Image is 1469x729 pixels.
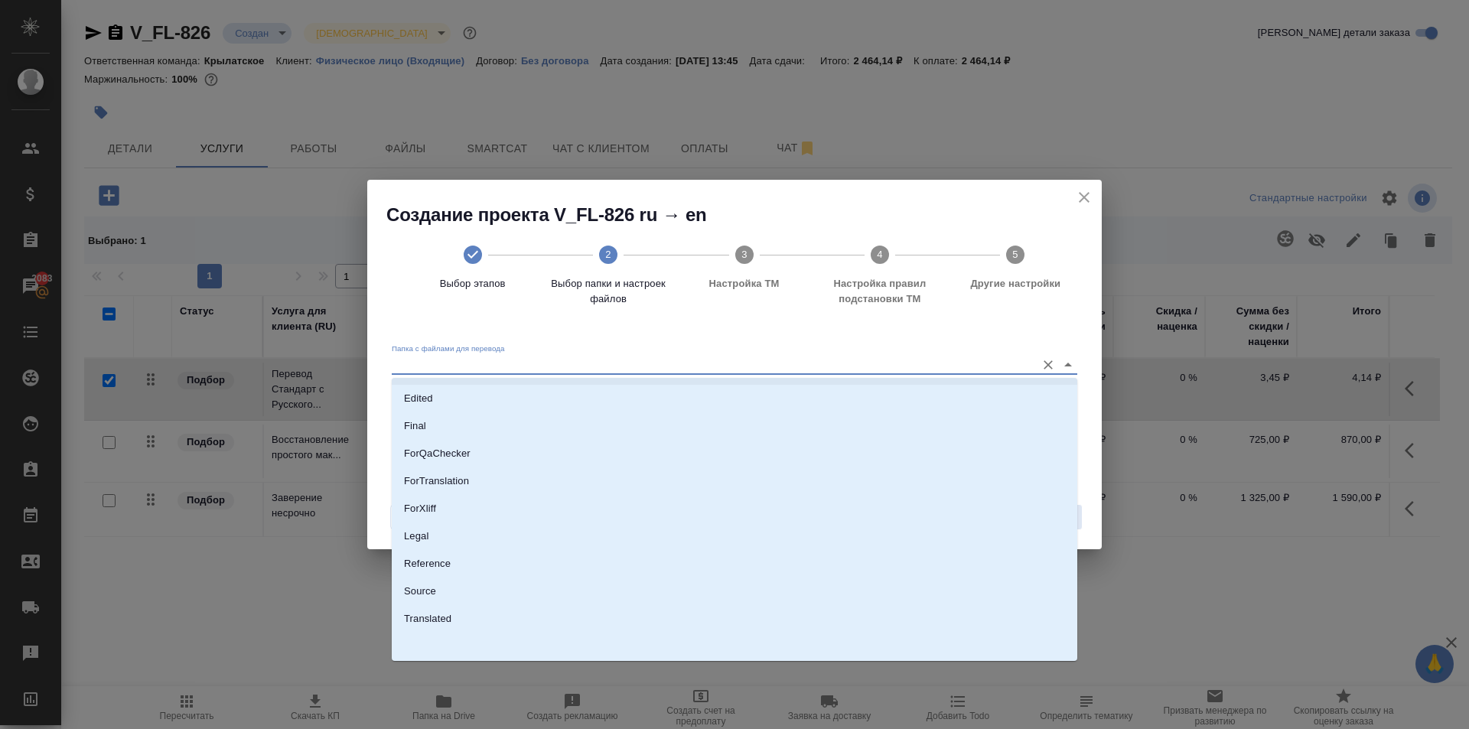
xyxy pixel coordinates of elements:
[404,418,426,434] p: Final
[1037,354,1059,376] button: Очистить
[818,276,941,307] span: Настройка правил подстановки TM
[411,276,534,291] span: Выбор этапов
[1073,186,1096,209] button: close
[1013,249,1018,260] text: 5
[741,249,747,260] text: 3
[404,584,436,599] p: Source
[404,446,471,461] p: ForQaChecker
[404,474,469,489] p: ForTranslation
[386,203,1102,227] h2: Создание проекта V_FL-826 ru → en
[404,556,451,571] p: Reference
[404,391,433,406] p: Edited
[954,276,1077,291] span: Другие настройки
[682,276,806,291] span: Настройка ТМ
[1057,354,1079,376] button: Close
[392,344,505,352] label: Папка с файлами для перевода
[404,529,428,544] p: Legal
[546,276,669,307] span: Выбор папки и настроек файлов
[404,611,451,626] p: Translated
[877,249,882,260] text: 4
[390,505,439,529] button: Назад
[605,249,611,260] text: 2
[404,501,436,516] p: ForXliff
